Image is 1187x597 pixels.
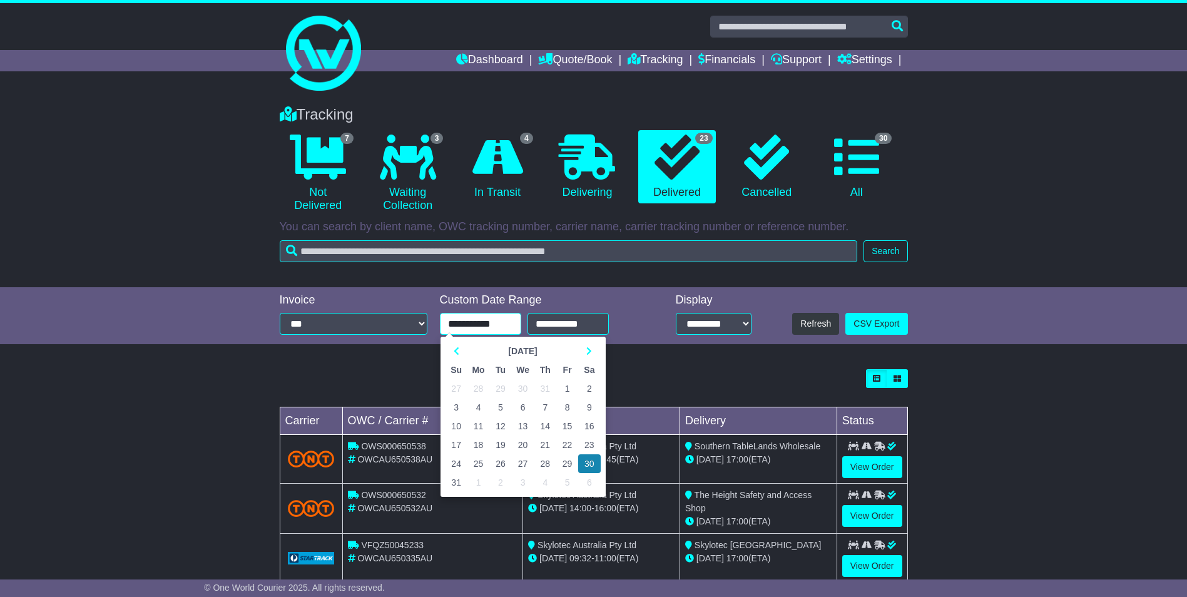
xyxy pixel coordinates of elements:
[771,50,822,71] a: Support
[578,379,600,398] td: 2
[534,398,556,417] td: 7
[538,50,612,71] a: Quote/Book
[528,502,675,515] div: - (ETA)
[357,503,432,513] span: OWCAU650532AU
[556,454,578,473] td: 29
[728,130,805,204] a: Cancelled
[578,473,600,492] td: 6
[594,503,616,513] span: 16:00
[695,133,712,144] span: 23
[534,473,556,492] td: 4
[676,293,751,307] div: Display
[340,133,354,144] span: 7
[467,473,490,492] td: 1
[467,454,490,473] td: 25
[534,417,556,436] td: 14
[628,50,683,71] a: Tracking
[288,552,335,564] img: GetCarrierServiceLogo
[698,50,755,71] a: Financials
[204,583,385,593] span: © One World Courier 2025. All rights reserved.
[467,379,490,398] td: 28
[512,436,534,454] td: 20
[489,473,511,492] td: 2
[280,293,427,307] div: Invoice
[489,398,511,417] td: 5
[467,417,490,436] td: 11
[467,398,490,417] td: 4
[534,379,556,398] td: 31
[537,540,636,550] span: Skylotec Australia Pty Ltd
[556,379,578,398] td: 1
[280,130,357,217] a: 7 Not Delivered
[696,516,724,526] span: [DATE]
[446,398,467,417] td: 3
[864,240,907,262] button: Search
[361,441,426,451] span: OWS000650538
[512,379,534,398] td: 30
[569,553,591,563] span: 09:32
[446,473,467,492] td: 31
[696,553,724,563] span: [DATE]
[357,553,432,563] span: OWCAU650335AU
[534,454,556,473] td: 28
[459,130,536,204] a: 4 In Transit
[556,398,578,417] td: 8
[578,417,600,436] td: 16
[818,130,895,204] a: 30 All
[837,50,892,71] a: Settings
[489,436,511,454] td: 19
[273,106,914,124] div: Tracking
[446,417,467,436] td: 10
[685,490,812,513] span: The Height Safety and Access Shop
[638,130,715,204] a: 23 Delivered
[578,360,600,379] th: Sa
[446,360,467,379] th: Su
[680,407,837,435] td: Delivery
[446,436,467,454] td: 17
[512,454,534,473] td: 27
[685,453,832,466] div: (ETA)
[578,398,600,417] td: 9
[280,220,908,234] p: You can search by client name, OWC tracking number, carrier name, carrier tracking number or refe...
[726,553,748,563] span: 17:00
[685,515,832,528] div: (ETA)
[288,451,335,467] img: TNT_Domestic.png
[512,473,534,492] td: 3
[685,552,832,565] div: (ETA)
[288,500,335,517] img: TNT_Domestic.png
[430,133,444,144] span: 3
[556,417,578,436] td: 15
[578,454,600,473] td: 30
[842,555,902,577] a: View Order
[446,379,467,398] td: 27
[556,360,578,379] th: Fr
[357,454,432,464] span: OWCAU650538AU
[695,441,820,451] span: Southern TableLands Wholesale
[512,417,534,436] td: 13
[792,313,839,335] button: Refresh
[549,130,626,204] a: Delivering
[342,407,523,435] td: OWC / Carrier #
[534,360,556,379] th: Th
[842,456,902,478] a: View Order
[467,342,578,360] th: Select Month
[446,454,467,473] td: 24
[489,360,511,379] th: Tu
[369,130,446,217] a: 3 Waiting Collection
[539,503,567,513] span: [DATE]
[280,407,342,435] td: Carrier
[845,313,907,335] a: CSV Export
[361,540,424,550] span: VFQZ50045233
[875,133,892,144] span: 30
[489,379,511,398] td: 29
[842,505,902,527] a: View Order
[528,552,675,565] div: - (ETA)
[556,436,578,454] td: 22
[512,360,534,379] th: We
[512,398,534,417] td: 6
[539,553,567,563] span: [DATE]
[467,436,490,454] td: 18
[556,473,578,492] td: 5
[361,490,426,500] span: OWS000650532
[695,540,822,550] span: Skylotec [GEOGRAPHIC_DATA]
